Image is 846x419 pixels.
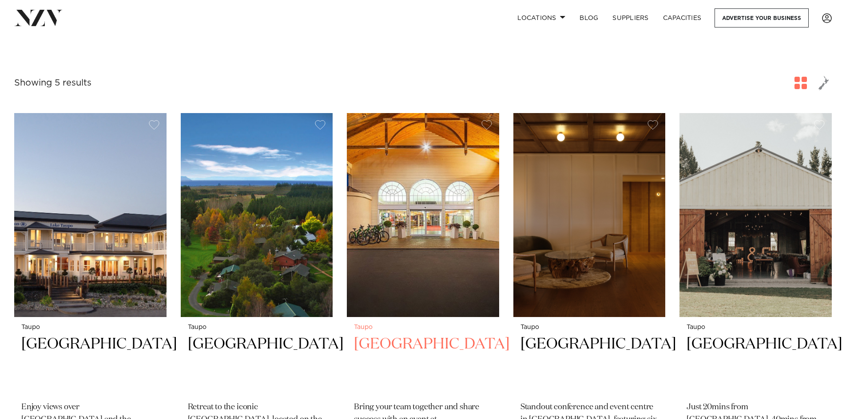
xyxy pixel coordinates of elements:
a: BLOG [572,8,605,27]
small: Taupo [687,324,825,331]
h2: [GEOGRAPHIC_DATA] [188,334,326,394]
a: Locations [510,8,572,27]
h2: [GEOGRAPHIC_DATA] [520,334,659,394]
div: Showing 5 results [14,76,91,90]
h2: [GEOGRAPHIC_DATA] [354,334,492,394]
h2: [GEOGRAPHIC_DATA] [687,334,825,394]
small: Taupo [520,324,659,331]
small: Taupo [354,324,492,331]
small: Taupo [188,324,326,331]
a: Capacities [656,8,709,27]
small: Taupo [21,324,159,331]
a: SUPPLIERS [605,8,655,27]
a: Advertise your business [715,8,809,27]
img: nzv-logo.png [14,10,63,26]
h2: [GEOGRAPHIC_DATA] [21,334,159,394]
